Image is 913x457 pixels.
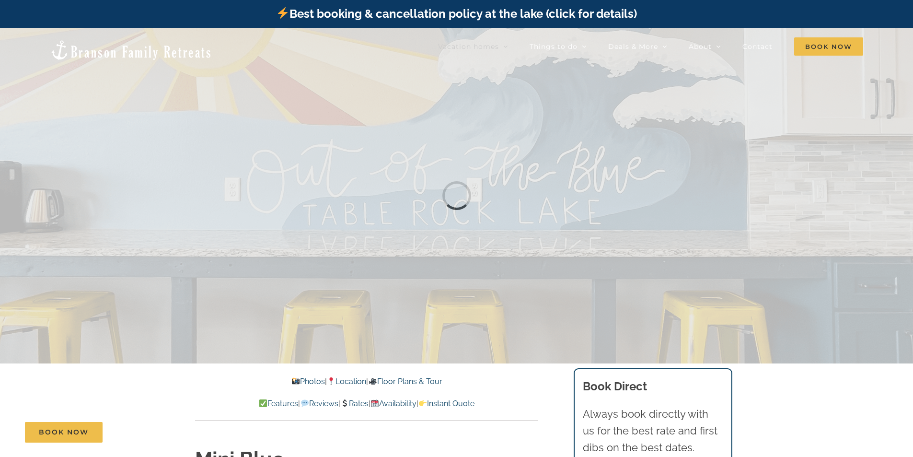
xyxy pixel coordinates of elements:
span: About [689,43,712,50]
img: 👉 [419,399,427,407]
a: Floor Plans & Tour [368,377,442,386]
a: Best booking & cancellation policy at the lake (click for details) [276,7,636,21]
img: 📆 [371,399,379,407]
a: Deals & More [608,37,667,56]
p: | | [195,375,538,388]
img: 🎥 [369,377,377,385]
a: Location [327,377,366,386]
img: ⚡️ [277,7,289,19]
span: Contact [742,43,773,50]
a: Reviews [300,399,338,408]
b: Book Direct [583,379,647,393]
span: Vacation homes [438,43,499,50]
p: | | | | [195,398,538,410]
a: Contact [742,37,773,56]
img: 💲 [341,399,348,407]
a: Things to do [530,37,587,56]
img: 📸 [292,377,300,385]
img: ✅ [259,399,267,407]
a: Availability [370,399,416,408]
img: Branson Family Retreats Logo [50,39,212,61]
a: About [689,37,721,56]
nav: Main Menu [438,37,863,56]
a: Book Now [25,422,103,443]
p: Always book directly with us for the best rate and first dibs on the best dates. [583,406,723,457]
a: Instant Quote [418,399,474,408]
a: Photos [291,377,325,386]
a: Vacation homes [438,37,508,56]
span: Deals & More [608,43,658,50]
span: Book Now [794,37,863,56]
span: Things to do [530,43,578,50]
span: Book Now [39,428,89,436]
a: Rates [340,399,369,408]
img: 💬 [301,399,309,407]
a: Features [259,399,298,408]
img: 📍 [327,377,335,385]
